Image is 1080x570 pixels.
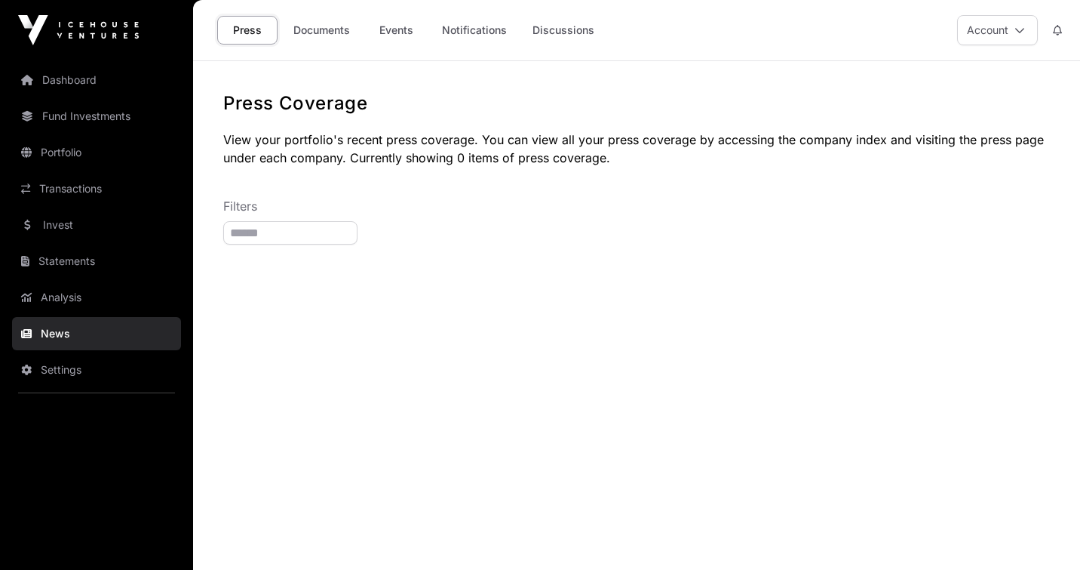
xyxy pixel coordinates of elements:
[223,91,1050,116] h1: Press Coverage
[223,131,1050,167] p: View your portfolio's recent press coverage. You can view all your press coverage by accessing th...
[12,136,181,169] a: Portfolio
[18,15,139,45] img: Icehouse Ventures Logo
[12,317,181,350] a: News
[12,353,181,387] a: Settings
[1005,498,1080,570] iframe: Chat Widget
[12,172,181,205] a: Transactions
[432,16,517,45] a: Notifications
[12,281,181,314] a: Analysis
[366,16,426,45] a: Events
[12,63,181,97] a: Dashboard
[957,15,1038,45] button: Account
[223,197,1050,215] p: Filters
[12,100,181,133] a: Fund Investments
[217,16,278,45] a: Press
[12,245,181,278] a: Statements
[284,16,360,45] a: Documents
[12,208,181,242] a: Invest
[523,16,604,45] a: Discussions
